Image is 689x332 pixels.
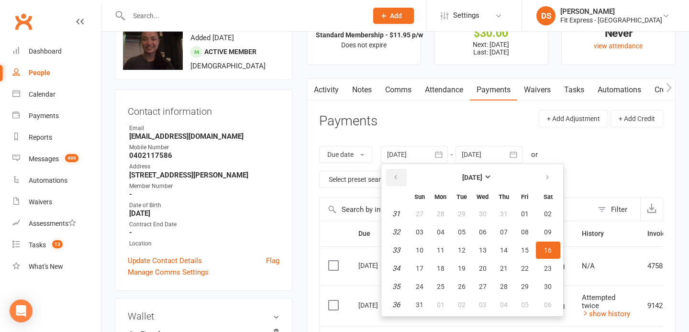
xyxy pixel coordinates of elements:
h3: Payments [319,114,378,129]
a: show history [582,310,630,318]
strong: [EMAIL_ADDRESS][DOMAIN_NAME] [129,132,279,141]
div: What's New [29,263,63,270]
button: 30 [473,205,493,222]
small: Sunday [414,193,425,200]
em: 31 [392,210,400,218]
button: 31 [410,296,430,313]
button: 04 [431,223,451,241]
button: 30 [536,278,560,295]
span: 13 [52,240,63,248]
button: 20 [473,260,493,277]
em: 33 [392,246,400,255]
span: 05 [458,228,466,236]
button: 29 [515,278,535,295]
strong: [STREET_ADDRESS][PERSON_NAME] [129,171,279,179]
a: Assessments [12,213,101,234]
span: 04 [500,301,508,309]
button: 08 [515,223,535,241]
a: Messages 499 [12,148,101,170]
th: Invoice # [639,221,683,246]
button: 09 [536,223,560,241]
div: People [29,69,50,77]
div: Address [129,162,279,171]
div: Messages [29,155,59,163]
span: 14 [500,246,508,254]
time: Added [DATE] [190,33,234,42]
small: Thursday [499,193,509,200]
button: 14 [494,242,514,259]
a: Tasks [557,79,591,101]
span: 30 [544,283,552,290]
span: 06 [479,228,487,236]
td: 4758220 [639,246,683,286]
a: Automations [591,79,648,101]
span: 27 [416,210,423,218]
button: 12 [452,242,472,259]
small: Wednesday [477,193,489,200]
strong: [DATE] [462,174,482,181]
div: Waivers [29,198,52,206]
button: 17 [410,260,430,277]
em: 32 [392,228,400,236]
div: Contract End Date [129,220,279,229]
div: Never [570,28,667,38]
button: 03 [473,296,493,313]
button: Filter [593,198,640,221]
span: Attempted twice [582,293,615,310]
button: 01 [431,296,451,313]
button: 06 [473,223,493,241]
a: Activity [307,79,345,101]
div: [DATE] [358,258,402,273]
small: Monday [434,193,446,200]
button: 07 [494,223,514,241]
a: Dashboard [12,41,101,62]
button: 23 [536,260,560,277]
span: 31 [416,301,423,309]
h3: Contact information [128,102,279,117]
em: 34 [392,264,400,273]
div: Assessments [29,220,76,227]
span: 11 [437,246,445,254]
div: Tasks [29,241,46,249]
span: 28 [437,210,445,218]
button: 22 [515,260,535,277]
a: Clubworx [11,10,35,33]
button: 28 [494,278,514,295]
span: 499 [65,154,78,162]
span: [DEMOGRAPHIC_DATA] [190,62,266,70]
span: 16 [544,246,552,254]
div: [DATE] [358,298,402,312]
a: Reports [12,127,101,148]
button: 11 [431,242,451,259]
small: Saturday [544,193,553,200]
span: Does not expire [341,41,387,49]
div: Fit Express - [GEOGRAPHIC_DATA] [560,16,662,24]
a: Flag [266,255,279,266]
span: 13 [479,246,487,254]
button: 16 [536,242,560,259]
span: 18 [437,265,445,272]
em: 36 [392,300,400,309]
div: Location [129,239,279,248]
button: 02 [452,296,472,313]
button: Add [373,8,414,24]
a: Attendance [418,79,470,101]
button: 28 [431,205,451,222]
div: Mobile Number [129,143,279,152]
button: 05 [515,296,535,313]
span: Add [390,12,402,20]
button: 31 [494,205,514,222]
small: Tuesday [456,193,467,200]
button: Due date [319,146,372,163]
span: 20 [479,265,487,272]
button: 13 [473,242,493,259]
span: N/A [582,262,595,270]
strong: - [129,190,279,199]
span: 05 [521,301,529,309]
span: 03 [479,301,487,309]
button: 03 [410,223,430,241]
span: 02 [544,210,552,218]
a: Calendar [12,84,101,105]
button: 19 [452,260,472,277]
div: Calendar [29,90,56,98]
